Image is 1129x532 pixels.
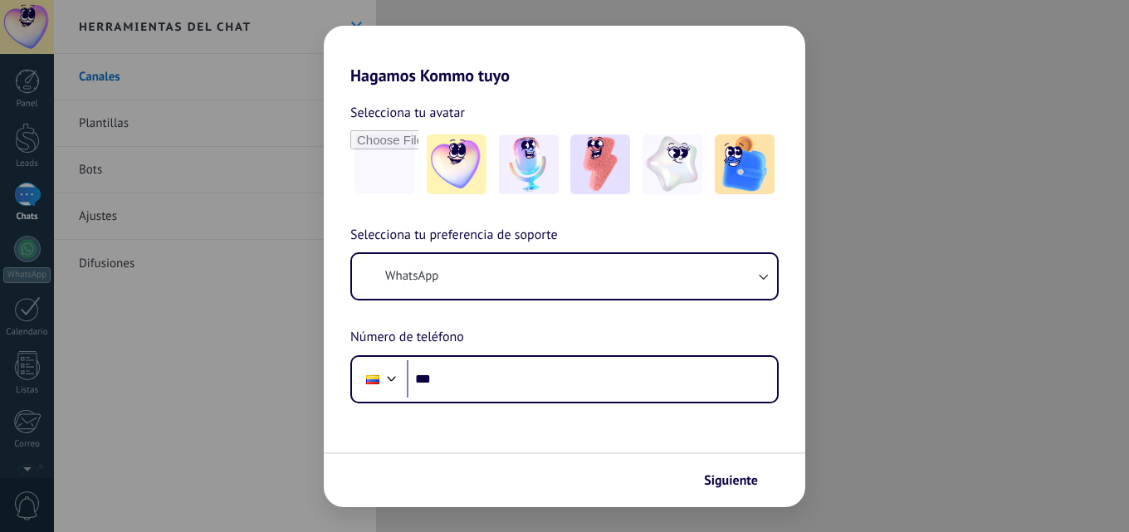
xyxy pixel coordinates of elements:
h2: Hagamos Kommo tuyo [324,26,805,85]
img: -1.jpeg [427,134,486,194]
img: -5.jpeg [715,134,775,194]
span: WhatsApp [385,268,438,285]
span: Selecciona tu preferencia de soporte [350,225,558,246]
img: -4.jpeg [643,134,702,194]
img: -2.jpeg [499,134,559,194]
img: -3.jpeg [570,134,630,194]
button: Siguiente [696,466,780,495]
span: Número de teléfono [350,327,464,349]
div: Colombia: + 57 [357,362,389,397]
span: Selecciona tu avatar [350,102,465,124]
span: Siguiente [704,475,758,486]
button: WhatsApp [352,254,777,299]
